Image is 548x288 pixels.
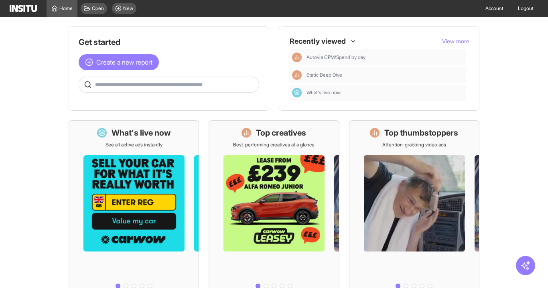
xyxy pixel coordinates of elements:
[306,54,463,61] span: Autovia CPM/Spend by day
[384,127,458,138] h1: Top thumbstoppers
[306,89,341,96] span: What's live now
[306,72,342,78] span: Static Deep Dive
[79,37,259,48] h1: Get started
[112,127,171,138] h1: What's live now
[292,88,302,97] div: Dashboard
[442,37,469,45] button: View more
[382,142,446,148] p: Attention-grabbing video ads
[96,57,152,67] span: Create a new report
[106,142,162,148] p: See all active ads instantly
[59,5,73,12] span: Home
[306,54,365,61] span: Autovia CPM/Spend by day
[306,89,463,96] span: What's live now
[256,127,306,138] h1: Top creatives
[92,5,104,12] span: Open
[442,38,469,45] span: View more
[79,54,159,70] button: Create a new report
[10,5,37,12] img: Logo
[233,142,315,148] p: Best-performing creatives at a glance
[306,72,463,78] span: Static Deep Dive
[292,70,302,80] div: Insights
[123,5,133,12] span: New
[292,53,302,62] div: Insights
